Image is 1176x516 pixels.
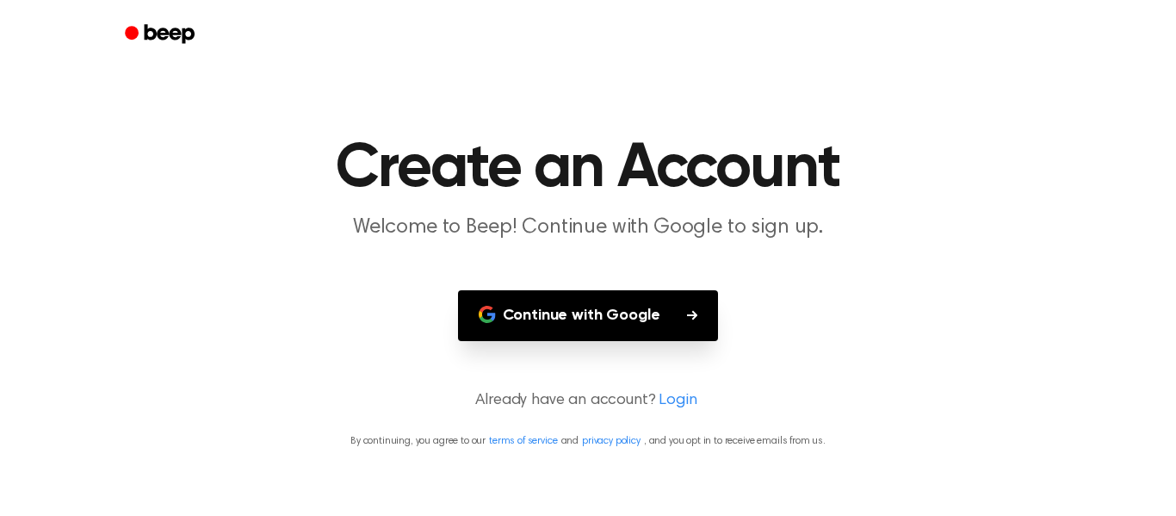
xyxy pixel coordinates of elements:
[113,18,210,52] a: Beep
[21,433,1155,449] p: By continuing, you agree to our and , and you opt in to receive emails from us.
[489,436,557,446] a: terms of service
[21,389,1155,413] p: Already have an account?
[582,436,641,446] a: privacy policy
[659,389,696,413] a: Login
[257,214,919,242] p: Welcome to Beep! Continue with Google to sign up.
[147,138,1029,200] h1: Create an Account
[458,290,719,341] button: Continue with Google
